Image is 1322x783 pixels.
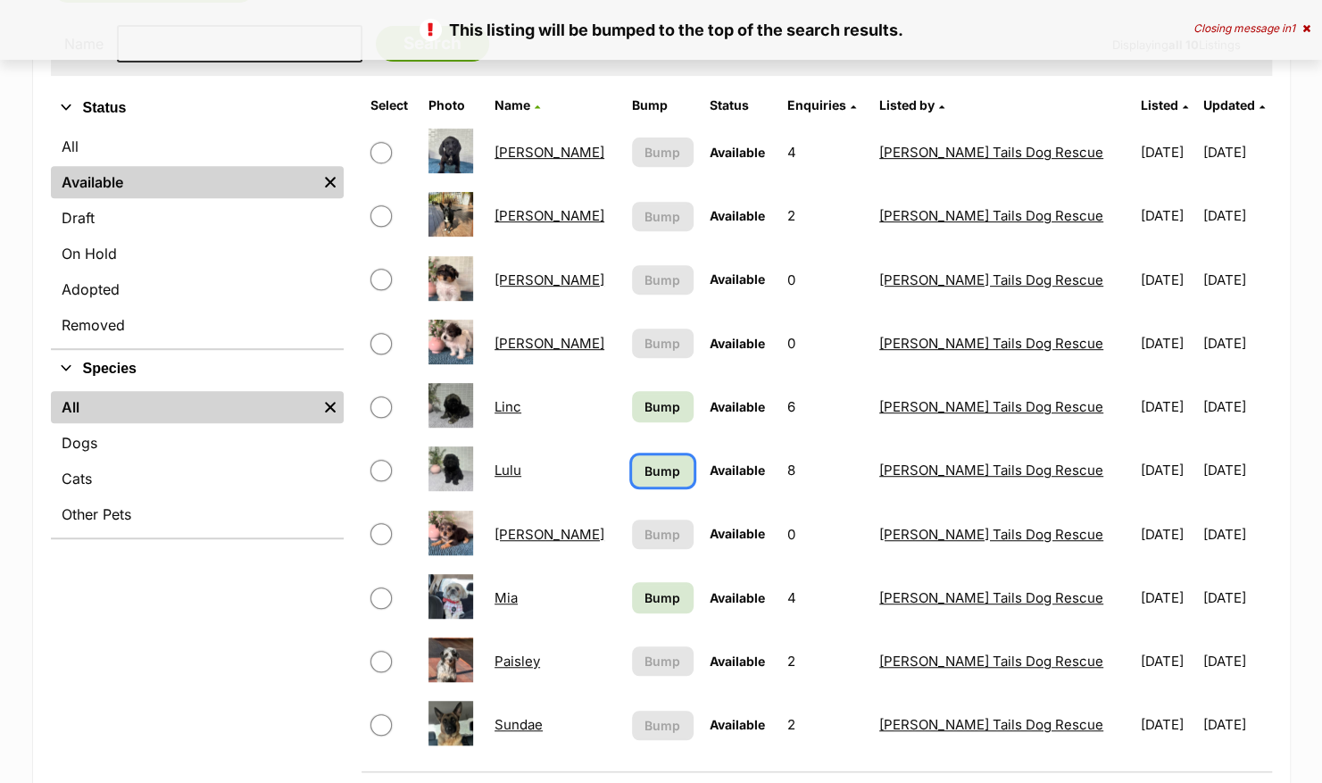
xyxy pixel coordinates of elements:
a: Remove filter [317,391,344,423]
a: Enquiries [787,97,856,112]
span: Bump [644,143,680,162]
a: [PERSON_NAME] Tails Dog Rescue [879,526,1103,543]
span: Available [710,717,765,732]
span: Bump [644,334,680,353]
span: Bump [644,271,680,289]
td: [DATE] [1134,376,1201,437]
span: Available [710,526,765,541]
td: [DATE] [1134,121,1201,183]
button: Bump [632,520,694,549]
td: [DATE] [1134,630,1201,692]
a: [PERSON_NAME] Tails Dog Rescue [879,398,1103,415]
td: [DATE] [1134,504,1201,565]
a: [PERSON_NAME] Tails Dog Rescue [879,589,1103,606]
a: All [51,130,344,162]
span: Bump [644,716,680,735]
td: 0 [780,249,870,311]
span: Available [710,271,765,287]
a: On Hold [51,237,344,270]
a: Available [51,166,317,198]
a: Listed by [879,97,944,112]
a: Removed [51,309,344,341]
td: [DATE] [1202,439,1269,501]
a: Sundae [495,716,543,733]
a: [PERSON_NAME] Tails Dog Rescue [879,271,1103,288]
button: Species [51,357,344,380]
span: Bump [644,588,680,607]
a: [PERSON_NAME] [495,271,604,288]
span: Listed [1141,97,1178,112]
td: [DATE] [1134,249,1201,311]
td: 4 [780,567,870,629]
span: Bump [644,462,680,480]
a: [PERSON_NAME] Tails Dog Rescue [879,207,1103,224]
td: [DATE] [1202,376,1269,437]
a: [PERSON_NAME] Tails Dog Rescue [879,716,1103,733]
a: [PERSON_NAME] Tails Dog Rescue [879,144,1103,161]
th: Bump [625,91,701,120]
a: [PERSON_NAME] Tails Dog Rescue [879,462,1103,479]
th: Select [363,91,420,120]
td: 2 [780,185,870,246]
a: Bump [632,582,694,613]
a: Bump [632,391,694,422]
td: 0 [780,504,870,565]
a: Mia [495,589,518,606]
td: [DATE] [1134,185,1201,246]
th: Photo [421,91,486,120]
span: Bump [644,652,680,671]
td: 2 [780,694,870,755]
button: Bump [632,265,694,295]
td: [DATE] [1202,249,1269,311]
span: Available [710,336,765,351]
td: [DATE] [1134,439,1201,501]
a: Dogs [51,427,344,459]
td: [DATE] [1202,121,1269,183]
a: [PERSON_NAME] [495,207,604,224]
span: Bump [644,397,680,416]
td: [DATE] [1202,567,1269,629]
button: Bump [632,711,694,740]
a: All [51,391,317,423]
a: [PERSON_NAME] [495,144,604,161]
a: [PERSON_NAME] Tails Dog Rescue [879,335,1103,352]
td: 6 [780,376,870,437]
td: 0 [780,312,870,374]
a: Paisley [495,653,540,670]
div: Species [51,387,344,537]
a: Other Pets [51,498,344,530]
td: 4 [780,121,870,183]
span: Available [710,654,765,669]
a: [PERSON_NAME] [495,335,604,352]
td: [DATE] [1134,567,1201,629]
button: Bump [632,646,694,676]
td: [DATE] [1202,630,1269,692]
a: Listed [1141,97,1188,112]
button: Bump [632,137,694,167]
a: Updated [1202,97,1264,112]
a: Draft [51,202,344,234]
span: Name [495,97,530,112]
td: [DATE] [1134,694,1201,755]
td: [DATE] [1202,694,1269,755]
a: [PERSON_NAME] [495,526,604,543]
a: [PERSON_NAME] Tails Dog Rescue [879,653,1103,670]
td: [DATE] [1134,312,1201,374]
button: Bump [632,329,694,358]
a: Linc [495,398,521,415]
div: Status [51,127,344,348]
span: 1 [1291,21,1295,35]
span: Bump [644,525,680,544]
a: Remove filter [317,166,344,198]
a: Cats [51,462,344,495]
span: Available [710,208,765,223]
a: Name [495,97,540,112]
div: Closing message in [1193,22,1310,35]
p: This listing will be bumped to the top of the search results. [18,18,1304,42]
span: Listed by [879,97,935,112]
span: Bump [644,207,680,226]
span: Available [710,399,765,414]
td: [DATE] [1202,185,1269,246]
td: [DATE] [1202,504,1269,565]
span: Available [710,590,765,605]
